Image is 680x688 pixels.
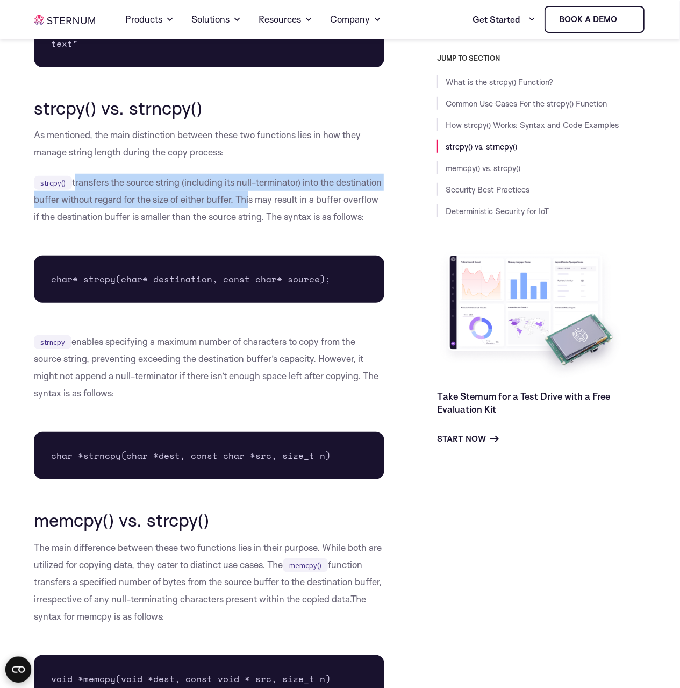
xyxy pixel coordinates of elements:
a: Start Now [437,432,499,445]
h2: strcpy() vs. strncpy() [34,97,384,118]
h2: memcpy() vs. strcpy() [34,509,384,530]
a: memcpy() vs. strcpy() [446,163,520,173]
a: What is the strcpy() Function? [446,77,553,87]
pre: char* strcpy(char* destination, const char* source); [34,256,384,303]
a: Security Best Practices [446,185,529,195]
code: memcpy() [283,558,328,572]
p: The main difference between these two functions lies in their purpose. While both are utilized fo... [34,539,384,625]
code: strncpy [34,335,71,349]
a: Get Started [473,9,536,30]
img: sternum iot [34,15,95,25]
a: strcpy() vs. strncpy() [446,141,517,152]
img: sternum iot [621,15,630,24]
p: As mentioned, the main distinction between these two functions lies in how they manage string len... [34,126,384,161]
a: Take Sternum for a Test Drive with a Free Evaluation Kit [437,391,610,415]
a: Common Use Cases For the strcpy() Function [446,98,607,109]
pre: char *strncpy(char *dest, const char *src, size_t n) [34,432,384,479]
a: Deterministic Security for IoT [446,206,549,216]
button: Open CMP widget [5,657,31,683]
h3: JUMP TO SECTION [437,54,646,62]
p: transfers the source string (including its null-terminator) into the destination buffer without r... [34,174,384,225]
a: How strcpy() Works: Syntax and Code Examples [446,120,619,130]
p: enables specifying a maximum number of characters to copy from the source string, preventing exce... [34,333,384,402]
a: memcpy() [283,559,328,570]
img: Take Sternum for a Test Drive with a Free Evaluation Kit [437,247,625,381]
a: Book a demo [545,6,645,33]
code: strcpy() [34,176,72,190]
